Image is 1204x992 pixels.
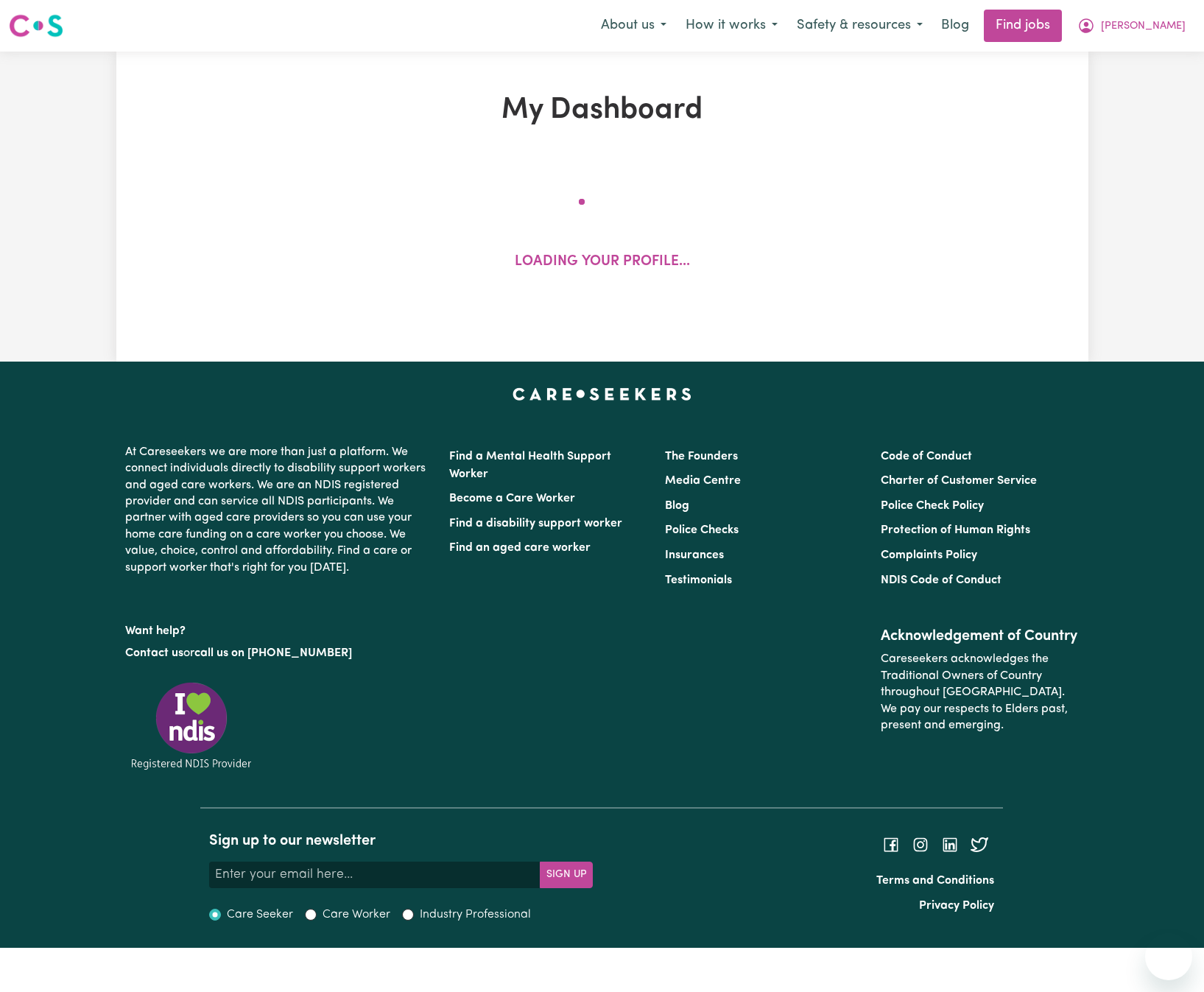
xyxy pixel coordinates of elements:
[449,542,591,554] a: Find an aged care worker
[9,9,63,43] a: Careseekers logo
[125,647,183,659] a: Contact us
[513,388,691,400] a: Careseekers home page
[881,451,972,462] a: Code of Conduct
[449,493,575,504] a: Become a Care Worker
[881,500,984,512] a: Police Check Policy
[665,524,739,536] a: Police Checks
[876,875,994,887] a: Terms and Conditions
[665,451,738,462] a: The Founders
[1101,18,1186,35] span: [PERSON_NAME]
[9,13,63,39] img: Careseekers logo
[984,10,1062,42] a: Find jobs
[881,524,1030,536] a: Protection of Human Rights
[515,252,690,273] p: Loading your profile...
[1145,933,1192,980] iframe: Button to launch messaging window
[125,438,432,582] p: At Careseekers we are more than just a platform. We connect individuals directly to disability su...
[323,906,390,924] label: Care Worker
[591,10,676,41] button: About us
[1068,10,1195,41] button: My Account
[420,906,531,924] label: Industry Professional
[449,451,611,480] a: Find a Mental Health Support Worker
[665,475,741,487] a: Media Centre
[209,832,593,850] h2: Sign up to our newsletter
[787,10,932,41] button: Safety & resources
[881,574,1001,586] a: NDIS Code of Conduct
[881,645,1079,739] p: Careseekers acknowledges the Traditional Owners of Country throughout [GEOGRAPHIC_DATA]. We pay o...
[665,574,732,586] a: Testimonials
[665,549,724,561] a: Insurances
[882,839,900,851] a: Follow Careseekers on Facebook
[932,10,978,42] a: Blog
[665,500,689,512] a: Blog
[209,862,541,888] input: Enter your email here...
[449,518,622,530] a: Find a disability support worker
[125,617,432,639] p: Want help?
[287,93,918,128] h1: My Dashboard
[125,680,258,772] img: Registered NDIS provider
[194,647,352,659] a: call us on [PHONE_NUMBER]
[227,906,293,924] label: Care Seeker
[125,639,432,667] p: or
[881,627,1079,645] h2: Acknowledgement of Country
[881,475,1037,487] a: Charter of Customer Service
[919,900,994,912] a: Privacy Policy
[912,839,929,851] a: Follow Careseekers on Instagram
[540,862,593,888] button: Subscribe
[881,549,977,561] a: Complaints Policy
[941,839,959,851] a: Follow Careseekers on LinkedIn
[676,10,787,41] button: How it works
[971,839,988,851] a: Follow Careseekers on Twitter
